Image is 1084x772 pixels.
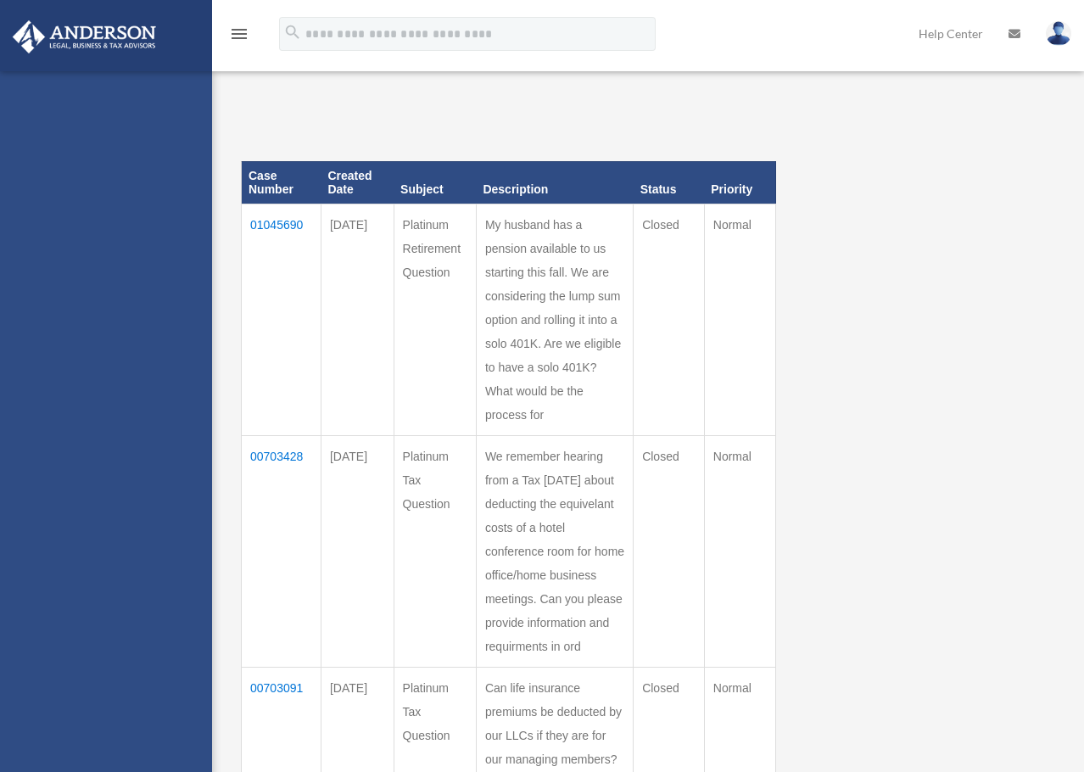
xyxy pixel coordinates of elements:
[321,436,394,668] td: [DATE]
[704,204,776,436] td: Normal
[476,436,633,668] td: We remember hearing from a Tax [DATE] about deducting the equivelant costs of a hotel conference ...
[394,436,476,668] td: Platinum Tax Question
[242,161,321,204] th: Case Number
[476,161,633,204] th: Description
[394,161,476,204] th: Subject
[634,161,705,204] th: Status
[634,436,705,668] td: Closed
[229,30,249,44] a: menu
[704,436,776,668] td: Normal
[321,204,394,436] td: [DATE]
[1046,21,1071,46] img: User Pic
[242,204,321,436] td: 01045690
[8,20,161,53] img: Anderson Advisors Platinum Portal
[394,204,476,436] td: Platinum Retirement Question
[634,204,705,436] td: Closed
[283,23,302,42] i: search
[242,436,321,668] td: 00703428
[321,161,394,204] th: Created Date
[704,161,776,204] th: Priority
[229,24,249,44] i: menu
[476,204,633,436] td: My husband has a pension available to us starting this fall. We are considering the lump sum opti...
